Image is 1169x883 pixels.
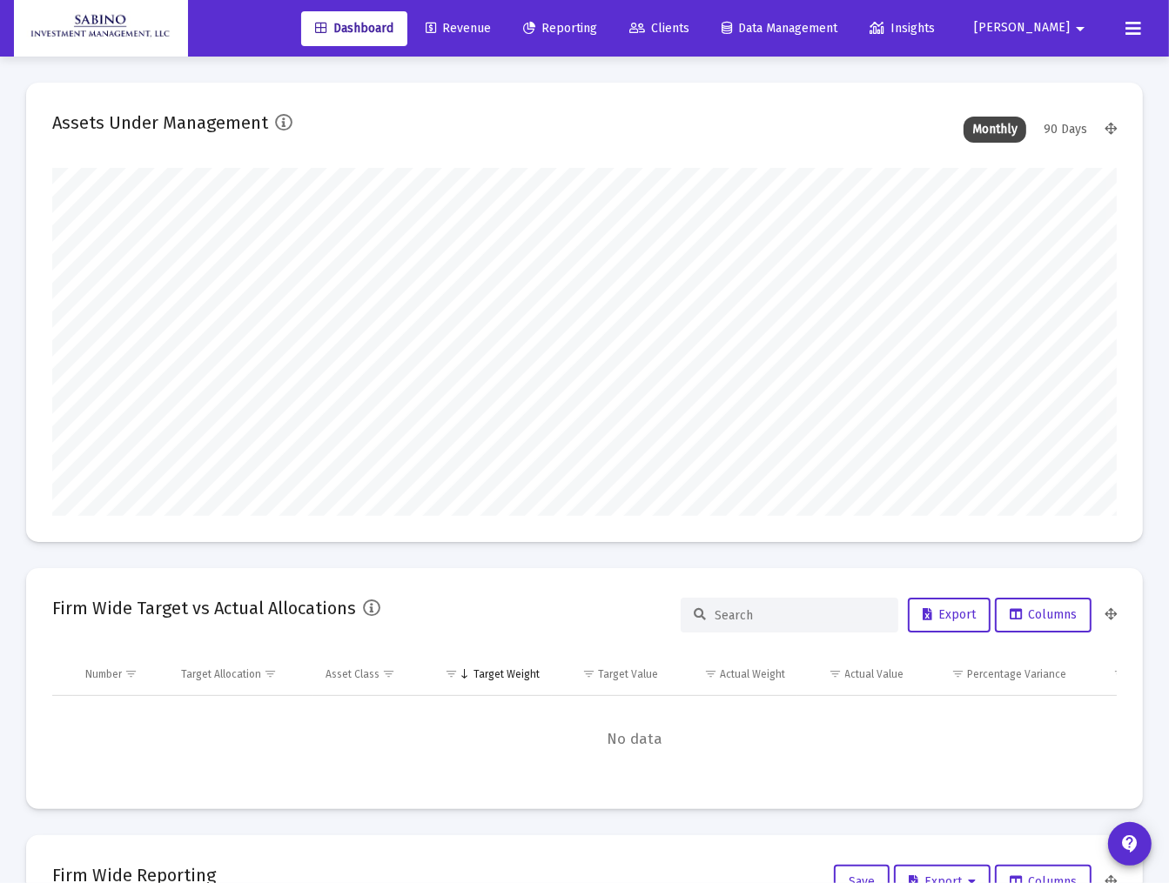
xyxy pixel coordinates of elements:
[315,21,393,36] span: Dashboard
[523,21,597,36] span: Reporting
[870,21,935,36] span: Insights
[670,653,797,695] td: Column Actual Weight
[974,21,1070,36] span: [PERSON_NAME]
[715,608,885,623] input: Search
[923,607,976,622] span: Export
[181,667,261,681] div: Target Allocation
[704,667,717,680] span: Show filter options for column 'Actual Weight'
[27,11,175,46] img: Dashboard
[629,21,689,36] span: Clients
[169,653,313,695] td: Column Target Allocation
[845,667,904,681] div: Actual Value
[85,667,122,681] div: Number
[951,667,964,680] span: Show filter options for column 'Percentage Variance'
[552,653,670,695] td: Column Target Value
[615,11,703,46] a: Clients
[1113,667,1126,680] span: Show filter options for column 'Dollar Variance'
[582,667,595,680] span: Show filter options for column 'Target Value'
[856,11,949,46] a: Insights
[720,667,785,681] div: Actual Weight
[326,667,380,681] div: Asset Class
[797,653,917,695] td: Column Actual Value
[509,11,611,46] a: Reporting
[425,653,551,695] td: Column Target Weight
[52,653,1117,783] div: Data grid
[474,667,540,681] div: Target Weight
[598,667,658,681] div: Target Value
[917,653,1078,695] td: Column Percentage Variance
[708,11,851,46] a: Data Management
[1010,607,1077,622] span: Columns
[73,653,169,695] td: Column Number
[301,11,407,46] a: Dashboard
[1035,117,1096,143] div: 90 Days
[995,598,1092,632] button: Columns
[964,117,1026,143] div: Monthly
[967,667,1066,681] div: Percentage Variance
[1070,11,1091,46] mat-icon: arrow_drop_down
[382,667,395,680] span: Show filter options for column 'Asset Class'
[313,653,426,695] td: Column Asset Class
[908,598,991,632] button: Export
[1119,833,1140,854] mat-icon: contact_support
[264,667,277,680] span: Show filter options for column 'Target Allocation'
[426,21,491,36] span: Revenue
[445,667,458,680] span: Show filter options for column 'Target Weight'
[722,21,837,36] span: Data Management
[953,10,1112,45] button: [PERSON_NAME]
[52,594,356,622] h2: Firm Wide Target vs Actual Allocations
[124,667,138,680] span: Show filter options for column 'Number'
[830,667,843,680] span: Show filter options for column 'Actual Value'
[412,11,505,46] a: Revenue
[52,109,268,137] h2: Assets Under Management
